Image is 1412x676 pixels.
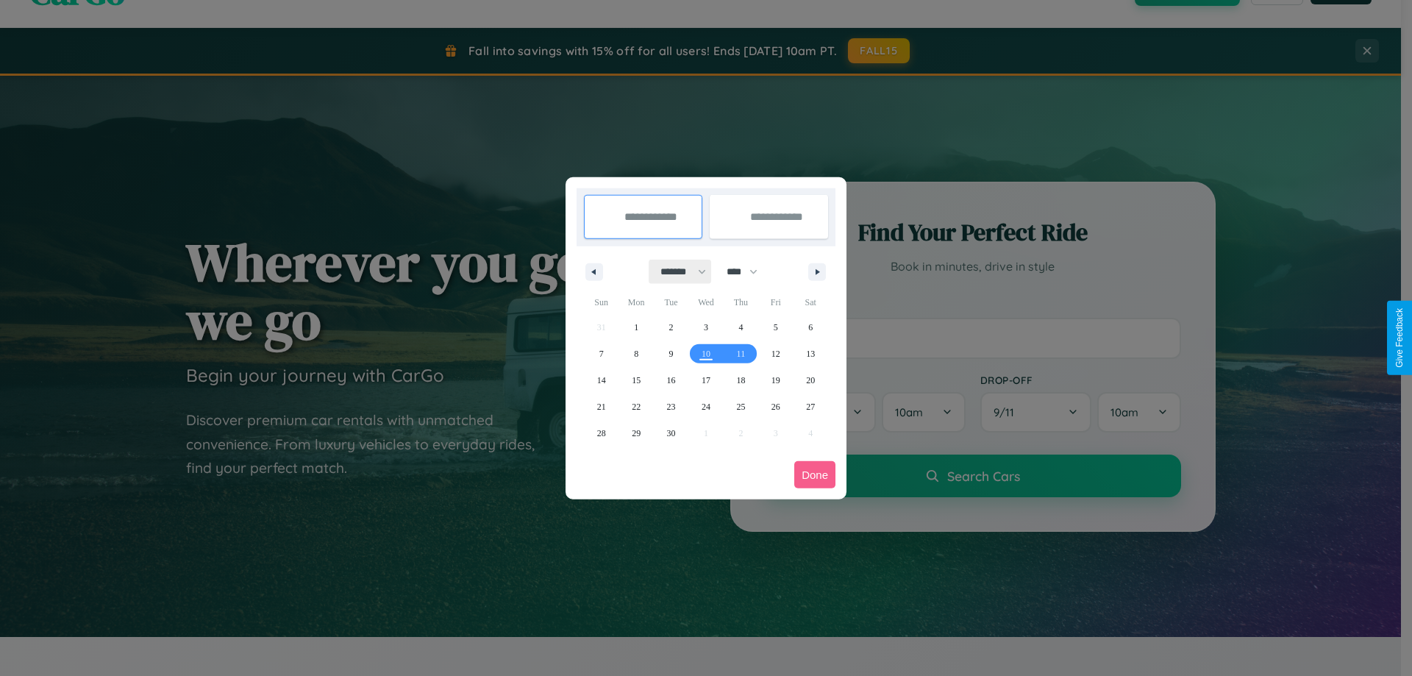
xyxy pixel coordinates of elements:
[584,367,618,394] button: 14
[618,420,653,446] button: 29
[794,341,828,367] button: 13
[771,341,780,367] span: 12
[724,367,758,394] button: 18
[758,291,793,314] span: Fri
[688,394,723,420] button: 24
[632,394,641,420] span: 22
[584,420,618,446] button: 28
[738,314,743,341] span: 4
[667,394,676,420] span: 23
[758,367,793,394] button: 19
[724,314,758,341] button: 4
[654,367,688,394] button: 16
[736,367,745,394] span: 18
[584,291,618,314] span: Sun
[597,367,606,394] span: 14
[584,394,618,420] button: 21
[669,341,674,367] span: 9
[634,314,638,341] span: 1
[724,291,758,314] span: Thu
[654,341,688,367] button: 9
[597,394,606,420] span: 21
[771,367,780,394] span: 19
[688,314,723,341] button: 3
[584,341,618,367] button: 7
[618,367,653,394] button: 15
[618,314,653,341] button: 1
[632,367,641,394] span: 15
[736,394,745,420] span: 25
[794,394,828,420] button: 27
[669,314,674,341] span: 2
[688,291,723,314] span: Wed
[688,341,723,367] button: 10
[618,341,653,367] button: 8
[634,341,638,367] span: 8
[758,341,793,367] button: 12
[806,394,815,420] span: 27
[806,367,815,394] span: 20
[758,394,793,420] button: 26
[667,420,676,446] span: 30
[794,291,828,314] span: Sat
[724,341,758,367] button: 11
[654,314,688,341] button: 2
[771,394,780,420] span: 26
[599,341,604,367] span: 7
[774,314,778,341] span: 5
[737,341,746,367] span: 11
[806,341,815,367] span: 13
[618,394,653,420] button: 22
[654,394,688,420] button: 23
[808,314,813,341] span: 6
[724,394,758,420] button: 25
[618,291,653,314] span: Mon
[654,291,688,314] span: Tue
[794,367,828,394] button: 20
[654,420,688,446] button: 30
[794,314,828,341] button: 6
[794,461,835,488] button: Done
[667,367,676,394] span: 16
[702,394,710,420] span: 24
[688,367,723,394] button: 17
[704,314,708,341] span: 3
[632,420,641,446] span: 29
[1394,308,1405,368] div: Give Feedback
[597,420,606,446] span: 28
[702,341,710,367] span: 10
[702,367,710,394] span: 17
[758,314,793,341] button: 5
